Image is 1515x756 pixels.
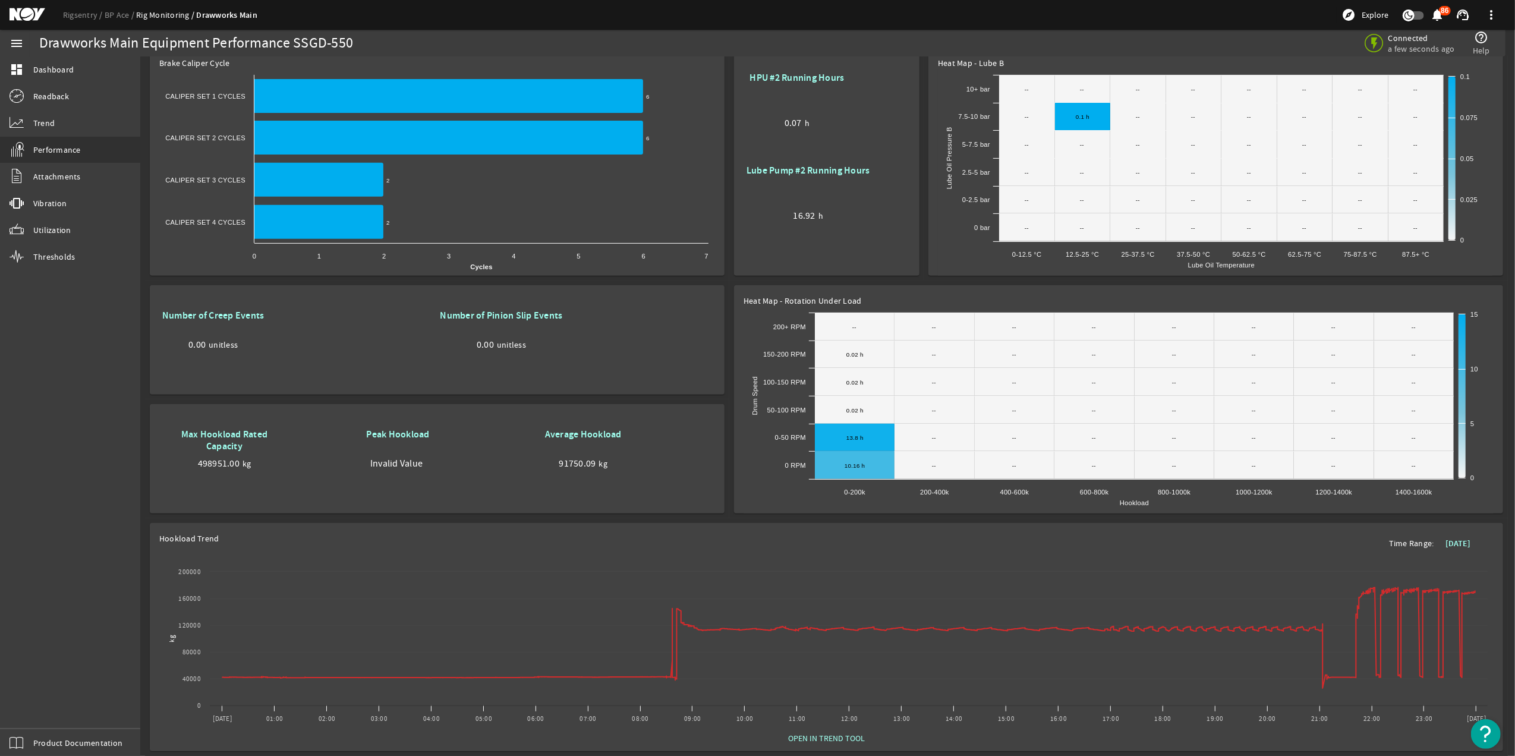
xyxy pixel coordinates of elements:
text: -- [1302,197,1306,203]
text: 10+ bar [966,86,990,93]
span: h [805,117,810,129]
text: -- [1012,462,1016,469]
text: -- [1191,86,1195,93]
text: Lube Oil Temperature [1188,262,1255,269]
text: 2 [382,253,386,260]
span: Invalid Value [370,458,423,470]
b: Number of Pinion Slip Events [440,309,562,322]
text: Caliper Set 3 Cycles [165,177,245,184]
text: Caliper Set 1 Cycles [165,93,245,100]
mat-icon: support_agent [1456,8,1470,22]
text: -- [1247,225,1251,231]
text: 6 [642,253,645,260]
mat-icon: dashboard [10,62,24,77]
span: Vibration [33,197,67,209]
mat-icon: vibration [10,196,24,210]
text: -- [1358,141,1362,148]
b: Max Hookload Rated Capacity [181,428,268,452]
text: -- [1080,225,1084,231]
text: 16:00 [1050,714,1067,723]
text: 0 [1460,237,1464,244]
text: -- [1191,197,1195,203]
text: 3 [447,253,451,260]
text: 2 [386,219,390,226]
b: Lube Pump #2 Running Hours [747,164,870,177]
text: -- [1172,351,1176,358]
span: 16.92 [793,210,815,222]
span: Explore [1362,9,1388,21]
text: -- [1025,141,1029,148]
span: Performance [33,144,81,156]
text: 50-100 RPM [767,407,806,414]
text: -- [1092,462,1096,469]
text: -- [1191,225,1195,231]
text: 400-600k [1000,489,1029,496]
text: 50-62.5 °C [1233,251,1266,258]
text: -- [932,379,936,386]
text: 08:00 [632,714,648,723]
text: -- [1413,169,1418,176]
text: -- [1012,434,1016,441]
b: Peak Hookload [366,428,429,440]
text: 37.5-50 °C [1177,251,1210,258]
text: 7.5-10 bar [959,113,991,120]
text: 0.1 h [1076,114,1089,120]
text: 01:00 [266,714,283,723]
span: Heat Map - Lube B [938,58,1004,68]
text: -- [1412,324,1416,330]
text: 21:00 [1311,714,1328,723]
text: -- [852,324,856,330]
text: -- [1172,324,1176,330]
text: -- [1172,462,1176,469]
text: 1 [317,253,321,260]
text: -- [1136,141,1140,148]
text: -- [1252,462,1256,469]
text: -- [1191,114,1195,120]
button: more_vert [1477,1,1505,29]
text: -- [1012,324,1016,330]
text: -- [1092,351,1096,358]
text: 0.02 h [846,379,864,386]
mat-icon: explore [1341,8,1356,22]
text: 600-800k [1080,489,1109,496]
b: [DATE] [1446,538,1471,549]
text: 200+ RPM [773,323,806,330]
text: Lube Oil Pressure B [946,127,953,190]
text: -- [1412,434,1416,441]
text: 12:00 [841,714,858,723]
text: 0.075 [1460,114,1478,121]
button: OPEN IN TREND TOOL [779,727,874,749]
text: 09:00 [684,714,701,723]
text: -- [1247,169,1251,176]
span: 0.00 [188,339,206,351]
text: -- [1012,351,1016,358]
text: -- [932,434,936,441]
text: 75-87.5 °C [1344,251,1377,258]
text: 0-12.5 °C [1012,251,1042,258]
text: 19:00 [1207,714,1224,723]
text: 5-7.5 bar [962,141,990,148]
text: 10 [1470,366,1478,373]
span: h [818,210,823,222]
text: -- [1247,86,1251,93]
span: Dashboard [33,64,74,75]
text: 13:00 [893,714,910,723]
text: 0.05 [1460,155,1474,162]
text: 0 [253,253,256,260]
text: -- [1080,169,1084,176]
text: -- [1331,379,1336,386]
text: -- [1412,379,1416,386]
text: -- [1025,86,1029,93]
text: 0.02 h [846,351,864,358]
text: -- [1136,197,1140,203]
span: Product Documentation [33,737,122,749]
text: 02:00 [319,714,335,723]
text: -- [932,351,936,358]
text: 160000 [179,594,201,603]
text: -- [1252,434,1256,441]
text: -- [1025,225,1029,231]
text: 13.8 h [846,434,864,441]
text: -- [1331,351,1336,358]
text: 0.02 h [846,407,864,414]
text: -- [1302,114,1306,120]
